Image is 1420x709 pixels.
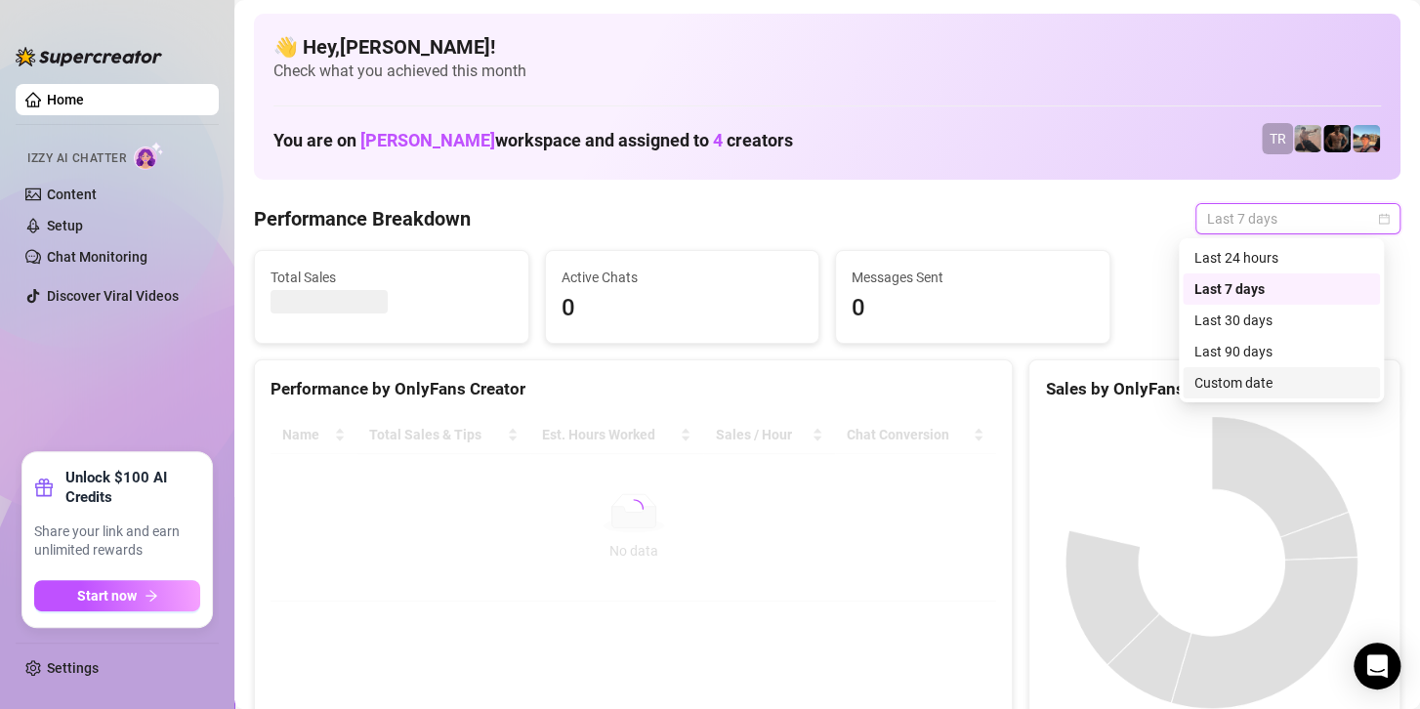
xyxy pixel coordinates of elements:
span: Total Sales [271,267,513,288]
strong: Unlock $100 AI Credits [65,468,200,507]
div: Sales by OnlyFans Creator [1045,376,1384,402]
img: AI Chatter [134,142,164,170]
span: 4 [713,130,723,150]
h4: Performance Breakdown [254,205,471,232]
img: LC [1294,125,1321,152]
h4: 👋 Hey, [PERSON_NAME] ! [273,33,1381,61]
div: Last 7 days [1194,278,1368,300]
div: Last 24 hours [1183,242,1380,273]
div: Last 24 hours [1194,247,1368,269]
div: Performance by OnlyFans Creator [271,376,996,402]
img: Trent [1323,125,1351,152]
img: logo-BBDzfeDw.svg [16,47,162,66]
span: Messages Sent [852,267,1094,288]
span: loading [624,499,644,519]
span: TR [1270,128,1286,149]
a: Content [47,187,97,202]
div: Last 7 days [1183,273,1380,305]
span: calendar [1378,213,1390,225]
div: Last 90 days [1183,336,1380,367]
div: Last 30 days [1183,305,1380,336]
div: Custom date [1194,372,1368,394]
span: Share your link and earn unlimited rewards [34,522,200,561]
span: Start now [77,588,137,604]
a: Home [47,92,84,107]
a: Setup [47,218,83,233]
div: Last 90 days [1194,341,1368,362]
a: Settings [47,660,99,676]
span: arrow-right [145,589,158,603]
span: Last 7 days [1207,204,1389,233]
span: Check what you achieved this month [273,61,1381,82]
span: [PERSON_NAME] [360,130,495,150]
button: Start nowarrow-right [34,580,200,611]
div: Open Intercom Messenger [1354,643,1400,689]
img: Zach [1353,125,1380,152]
a: Discover Viral Videos [47,288,179,304]
span: Active Chats [562,267,804,288]
div: Custom date [1183,367,1380,398]
span: 0 [562,290,804,327]
span: 0 [852,290,1094,327]
span: gift [34,478,54,497]
a: Chat Monitoring [47,249,147,265]
span: Izzy AI Chatter [27,149,126,168]
div: Last 30 days [1194,310,1368,331]
h1: You are on workspace and assigned to creators [273,130,793,151]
